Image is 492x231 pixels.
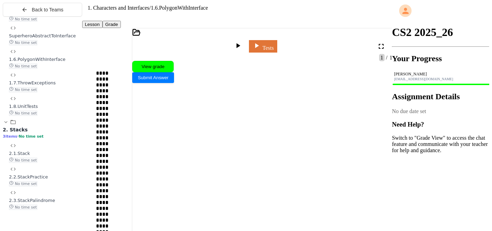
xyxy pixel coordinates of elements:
span: 1.6.PolygonWithInterface [9,57,66,62]
span: No time set [9,205,37,210]
span: 1. Characters and Interfaces [88,5,149,11]
span: 2. Stacks [3,127,28,132]
button: Lesson [82,21,103,28]
div: [EMAIL_ADDRESS][DOMAIN_NAME] [394,77,487,81]
span: 2.1.Stack [9,151,30,156]
span: 1.6.PolygonWithInterface [151,5,208,11]
span: / [386,55,387,61]
span: No time set [9,17,37,22]
span: No time set [9,181,37,186]
span: 2.2.StackPractice [9,174,48,179]
h2: Your Progress [392,54,489,63]
span: 2.3.StackPalindrome [9,198,55,203]
div: [PERSON_NAME] [394,72,487,77]
h2: Assignment Details [392,92,489,101]
div: My Account [392,3,489,19]
span: 3 items [3,134,17,139]
span: No time set [19,134,44,139]
span: No time set [9,40,37,45]
span: 1.8.UnitTests [9,104,38,109]
span: • [17,134,19,139]
button: Submit Answer [132,72,174,83]
a: Tests [249,40,277,53]
span: Back to Teams [32,7,64,12]
span: 1.7.ThrowExceptions [9,80,56,85]
h1: CS2 2025_26 [392,26,489,39]
span: SuperheroAbstractToInterface [9,33,76,38]
p: Switch to "Grade View" to access the chat feature and communicate with your teacher for help and ... [392,135,489,154]
span: No time set [9,64,37,69]
span: No time set [9,158,37,163]
span: 1 [388,55,392,61]
button: Back to Teams [3,3,82,17]
span: No time set [9,111,37,116]
span: / [149,5,151,11]
span: 1 [379,54,385,61]
h3: Need Help? [392,121,489,128]
div: No due date set [392,108,489,114]
button: Grade [103,21,121,28]
button: View grade [132,61,174,72]
span: No time set [9,87,37,92]
span: Submit Answer [138,75,168,80]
